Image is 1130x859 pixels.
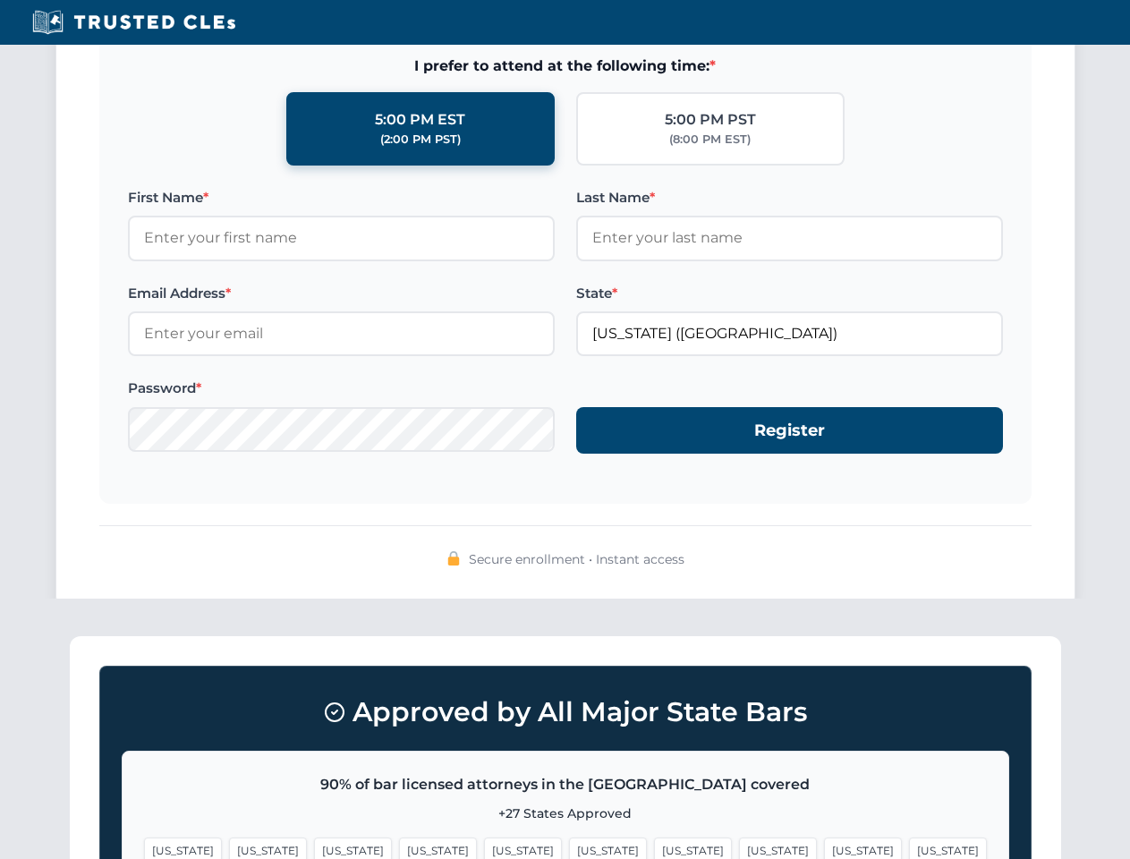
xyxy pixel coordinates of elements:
[576,407,1003,455] button: Register
[665,108,756,132] div: 5:00 PM PST
[576,216,1003,260] input: Enter your last name
[144,804,987,823] p: +27 States Approved
[128,55,1003,78] span: I prefer to attend at the following time:
[669,131,751,149] div: (8:00 PM EST)
[128,283,555,304] label: Email Address
[576,283,1003,304] label: State
[128,378,555,399] label: Password
[27,9,241,36] img: Trusted CLEs
[576,311,1003,356] input: Georgia (GA)
[446,551,461,566] img: 🔒
[375,108,465,132] div: 5:00 PM EST
[122,688,1009,736] h3: Approved by All Major State Bars
[128,216,555,260] input: Enter your first name
[128,187,555,208] label: First Name
[576,187,1003,208] label: Last Name
[144,773,987,796] p: 90% of bar licensed attorneys in the [GEOGRAPHIC_DATA] covered
[469,549,684,569] span: Secure enrollment • Instant access
[380,131,461,149] div: (2:00 PM PST)
[128,311,555,356] input: Enter your email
